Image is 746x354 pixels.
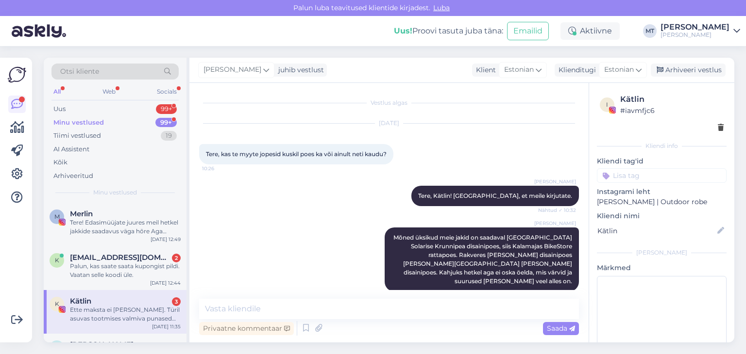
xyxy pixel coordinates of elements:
[597,248,727,257] div: [PERSON_NAME]
[534,220,576,227] span: [PERSON_NAME]
[199,119,579,128] div: [DATE]
[70,306,181,323] div: Ette maksta ei [PERSON_NAME]. Türil asuvas tootmises valmiva punased jakid alles novembris.
[53,171,93,181] div: Arhiveeritud
[172,297,181,306] div: 3
[70,218,181,236] div: Tere! Edasimüüjate juures meil hetkel jakkide saadavus väga hõre Aga oleme kliente ka oma [PERSON...
[53,158,68,167] div: Kõik
[430,3,453,12] span: Luba
[534,178,576,185] span: [PERSON_NAME]
[172,254,181,262] div: 2
[597,263,727,273] p: Märkmed
[155,118,177,128] div: 99+
[53,118,104,128] div: Minu vestlused
[161,131,177,141] div: 19
[620,94,724,105] div: Kätlin
[394,26,412,35] b: Uus!
[202,165,238,172] span: 10:26
[70,253,171,262] span: kertyk@hot.ee
[597,168,727,183] input: Lisa tag
[547,324,575,333] span: Saada
[597,211,727,221] p: Kliendi nimi
[394,25,503,37] div: Proovi tasuta juba täna:
[203,64,261,75] span: [PERSON_NAME]
[54,213,60,220] span: M
[101,85,118,98] div: Web
[51,85,63,98] div: All
[560,22,620,40] div: Aktiivne
[274,65,324,75] div: juhib vestlust
[53,131,101,141] div: Tiimi vestlused
[418,192,572,199] span: Tere, Kätlin! [GEOGRAPHIC_DATA], et meile kirjutate.
[155,85,179,98] div: Socials
[620,105,724,116] div: # iavmfjc6
[93,188,137,197] span: Minu vestlused
[199,98,579,107] div: Vestlus algas
[504,64,534,75] span: Estonian
[55,257,59,264] span: k
[150,279,181,287] div: [DATE] 12:44
[604,64,634,75] span: Estonian
[597,197,727,207] p: [PERSON_NAME] | Outdoor robe
[70,262,181,279] div: Palun, kas saate saata kupongist pildi. Vaatan selle koodi üle.
[555,65,596,75] div: Klienditugi
[597,142,727,150] div: Kliendi info
[651,64,726,77] div: Arhiveeri vestlus
[152,323,181,330] div: [DATE] 11:35
[606,101,608,108] span: i
[472,65,496,75] div: Klient
[643,24,657,38] div: MT
[393,234,574,285] span: Mõned üksikud meie jakid on saadaval [GEOGRAPHIC_DATA] Solarise Krunnipea disainipoes, siis Kalam...
[53,145,89,154] div: AI Assistent
[597,225,715,236] input: Lisa nimi
[156,104,177,114] div: 99+
[60,66,99,77] span: Otsi kliente
[8,65,26,84] img: Askly Logo
[538,207,576,214] span: Nähtud ✓ 10:32
[151,236,181,243] div: [DATE] 12:49
[70,209,93,218] span: Merlin
[55,300,59,307] span: K
[661,31,729,39] div: [PERSON_NAME]
[199,322,294,335] div: Privaatne kommentaar
[597,187,727,197] p: Instagrami leht
[661,23,740,39] a: [PERSON_NAME][PERSON_NAME]
[53,104,66,114] div: Uus
[70,340,134,349] span: Martin Mand
[70,297,91,306] span: Kätlin
[507,22,549,40] button: Emailid
[206,150,387,158] span: Tere, kas te myyte jopesid kuskil poes ka või ainult neti kaudu?
[661,23,729,31] div: [PERSON_NAME]
[597,156,727,166] p: Kliendi tag'id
